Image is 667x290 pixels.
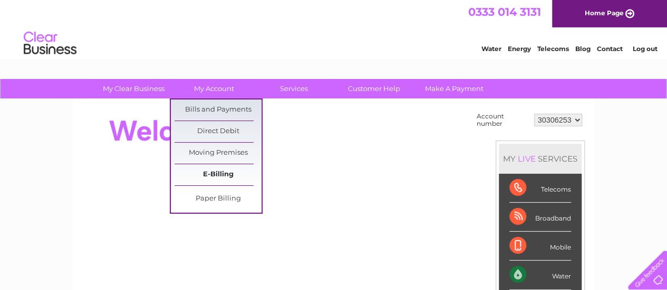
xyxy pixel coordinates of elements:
a: Energy [508,45,531,53]
div: Broadband [509,203,571,232]
div: Clear Business is a trading name of Verastar Limited (registered in [GEOGRAPHIC_DATA] No. 3667643... [85,6,583,51]
a: Direct Debit [175,121,262,142]
a: Blog [575,45,591,53]
a: Moving Premises [175,143,262,164]
a: Make A Payment [411,79,498,98]
a: Customer Help [331,79,418,98]
div: Water [509,261,571,289]
a: Services [250,79,337,98]
td: Account number [474,110,531,130]
a: E-Billing [175,164,262,185]
a: Paper Billing [175,188,262,209]
a: 0333 014 3131 [468,5,541,18]
img: logo.png [23,27,77,59]
a: Contact [597,45,623,53]
a: My Clear Business [90,79,177,98]
a: Water [481,45,501,53]
div: LIVE [516,154,538,164]
a: Log out [632,45,657,53]
a: Telecoms [537,45,569,53]
div: Mobile [509,232,571,261]
a: My Account [170,79,257,98]
div: MY SERVICES [499,144,582,174]
div: Telecoms [509,174,571,203]
a: Bills and Payments [175,99,262,121]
